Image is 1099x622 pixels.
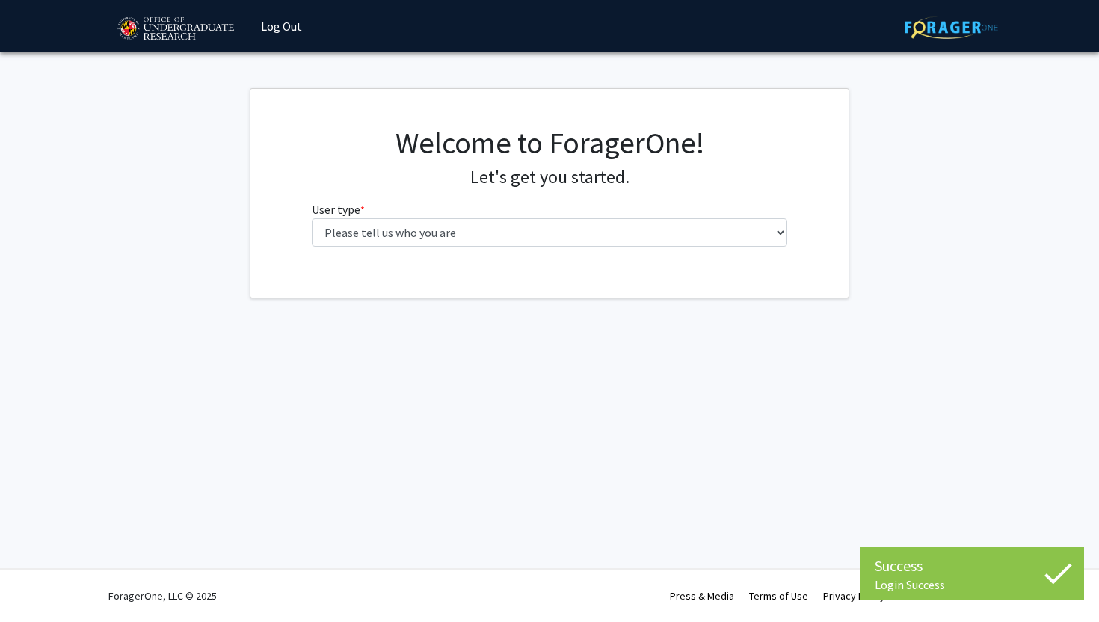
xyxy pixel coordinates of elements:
[112,10,238,48] img: University of Maryland Logo
[875,577,1069,592] div: Login Success
[312,167,788,188] h4: Let's get you started.
[670,589,734,603] a: Press & Media
[108,570,217,622] div: ForagerOne, LLC © 2025
[312,200,365,218] label: User type
[905,16,998,39] img: ForagerOne Logo
[749,589,808,603] a: Terms of Use
[875,555,1069,577] div: Success
[823,589,885,603] a: Privacy Policy
[312,125,788,161] h1: Welcome to ForagerOne!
